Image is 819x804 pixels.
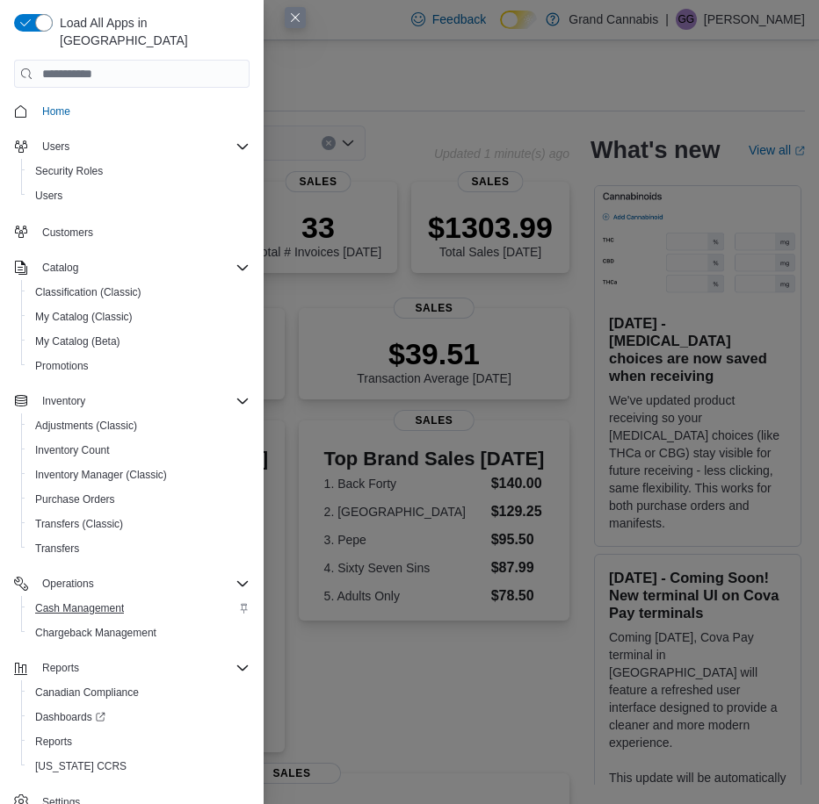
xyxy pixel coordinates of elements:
[28,756,134,777] a: [US_STATE] CCRS
[35,419,137,433] span: Adjustments (Classic)
[35,101,77,122] a: Home
[35,573,101,594] button: Operations
[21,183,257,208] button: Users
[21,536,257,561] button: Transfers
[28,306,140,327] a: My Catalog (Classic)
[28,161,110,182] a: Security Roles
[28,489,122,510] a: Purchase Orders
[28,538,86,559] a: Transfers
[28,331,127,352] a: My Catalog (Beta)
[35,573,250,594] span: Operations
[28,464,250,485] span: Inventory Manager (Classic)
[28,185,69,206] a: Users
[28,538,250,559] span: Transfers
[21,305,257,329] button: My Catalog (Classic)
[28,513,130,535] a: Transfers (Classic)
[28,598,250,619] span: Cash Management
[21,621,257,645] button: Chargeback Management
[28,331,250,352] span: My Catalog (Beta)
[28,598,131,619] a: Cash Management
[28,707,112,728] a: Dashboards
[28,161,250,182] span: Security Roles
[28,682,250,703] span: Canadian Compliance
[35,542,79,556] span: Transfers
[35,164,103,178] span: Security Roles
[42,104,70,118] span: Home
[35,257,85,278] button: Catalog
[28,282,149,303] a: Classification (Classic)
[7,255,257,280] button: Catalog
[28,355,96,377] a: Promotions
[42,577,94,591] span: Operations
[21,705,257,729] a: Dashboards
[53,14,250,49] span: Load All Apps in [GEOGRAPHIC_DATA]
[35,626,156,640] span: Chargeback Management
[21,680,257,705] button: Canadian Compliance
[35,222,100,243] a: Customers
[42,140,69,154] span: Users
[21,413,257,438] button: Adjustments (Classic)
[21,329,257,354] button: My Catalog (Beta)
[21,729,257,754] button: Reports
[28,440,117,461] a: Inventory Count
[21,354,257,378] button: Promotions
[28,415,144,436] a: Adjustments (Classic)
[21,463,257,487] button: Inventory Manager (Classic)
[35,391,92,412] button: Inventory
[28,306,250,327] span: My Catalog (Classic)
[35,220,250,242] span: Customers
[21,280,257,305] button: Classification (Classic)
[7,134,257,159] button: Users
[35,657,86,678] button: Reports
[7,98,257,124] button: Home
[42,394,85,408] span: Inventory
[35,136,76,157] button: Users
[21,754,257,779] button: [US_STATE] CCRS
[35,285,141,299] span: Classification (Classic)
[21,487,257,512] button: Purchase Orders
[28,731,250,752] span: Reports
[7,656,257,680] button: Reports
[7,389,257,413] button: Inventory
[21,596,257,621] button: Cash Management
[21,438,257,463] button: Inventory Count
[28,415,250,436] span: Adjustments (Classic)
[35,334,120,348] span: My Catalog (Beta)
[35,601,124,615] span: Cash Management
[35,257,250,278] span: Catalog
[28,622,163,643] a: Chargeback Management
[35,492,115,506] span: Purchase Orders
[35,686,139,700] span: Canadian Compliance
[28,440,250,461] span: Inventory Count
[42,661,79,675] span: Reports
[35,759,127,773] span: [US_STATE] CCRS
[28,489,250,510] span: Purchase Orders
[7,571,257,596] button: Operations
[28,682,146,703] a: Canadian Compliance
[35,468,167,482] span: Inventory Manager (Classic)
[21,512,257,536] button: Transfers (Classic)
[28,355,250,377] span: Promotions
[35,735,72,749] span: Reports
[285,7,306,28] button: Close this dialog
[35,710,105,724] span: Dashboards
[7,219,257,244] button: Customers
[21,159,257,183] button: Security Roles
[35,189,62,203] span: Users
[35,517,123,531] span: Transfers (Classic)
[28,282,250,303] span: Classification (Classic)
[42,261,78,275] span: Catalog
[28,185,250,206] span: Users
[28,513,250,535] span: Transfers (Classic)
[28,731,79,752] a: Reports
[35,391,250,412] span: Inventory
[35,359,89,373] span: Promotions
[28,464,174,485] a: Inventory Manager (Classic)
[35,136,250,157] span: Users
[35,310,133,324] span: My Catalog (Classic)
[28,707,250,728] span: Dashboards
[35,657,250,678] span: Reports
[42,226,93,240] span: Customers
[28,756,250,777] span: Washington CCRS
[35,100,250,122] span: Home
